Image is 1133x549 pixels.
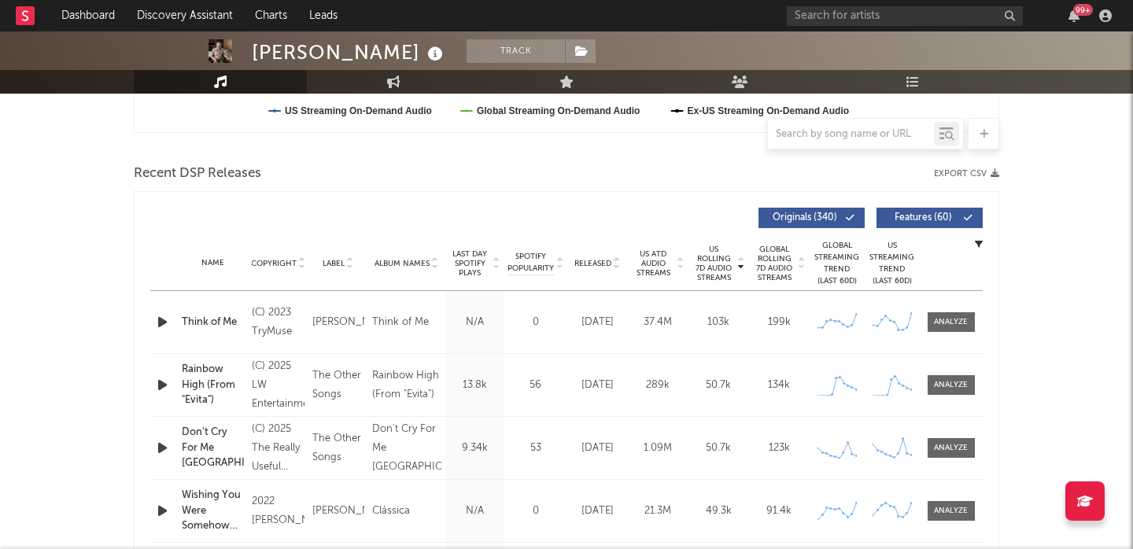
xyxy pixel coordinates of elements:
div: (C) 2025 LW Entertainment [252,357,304,414]
div: Clássica [372,502,410,521]
div: 91.4k [753,503,806,519]
div: 49.3k [692,503,745,519]
button: Track [467,39,565,63]
div: Rainbow High (From "Evita") [372,367,441,404]
input: Search for artists [787,6,1023,26]
div: Don't Cry For Me [GEOGRAPHIC_DATA] [372,420,441,477]
div: 50.7k [692,440,745,456]
div: [PERSON_NAME] [252,39,447,65]
div: 123k [753,440,806,456]
a: Think of Me [182,315,244,330]
div: 37.4M [632,315,685,330]
div: 1.09M [632,440,685,456]
span: Album Names [375,259,430,268]
div: (C) 2023 TryMuse [252,304,304,341]
div: N/A [449,503,500,519]
text: Global Streaming On-Demand Audio [477,105,640,116]
input: Search by song name or URL [768,128,934,141]
div: 103k [692,315,745,330]
div: [PERSON_NAME] [312,502,364,521]
div: Global Streaming Trend (Last 60D) [814,240,861,287]
div: 2022 [PERSON_NAME] [252,492,304,530]
div: US Streaming Trend (Last 60D) [869,240,916,287]
div: 99 + [1073,4,1093,16]
div: 0 [508,315,563,330]
div: 56 [508,378,563,393]
div: [DATE] [571,315,624,330]
a: Don't Cry For Me [GEOGRAPHIC_DATA] [182,425,244,471]
div: 0 [508,503,563,519]
button: Features(60) [877,208,983,228]
div: 21.3M [632,503,685,519]
div: [PERSON_NAME] [312,313,364,332]
div: 289k [632,378,685,393]
div: (C) 2025 The Really Useful Group Limited [252,420,304,477]
a: Rainbow High (From "Evita") [182,362,244,408]
span: Label [323,259,345,268]
div: The Other Songs [312,429,364,467]
span: US Rolling 7D Audio Streams [692,245,736,282]
span: Spotify Popularity [507,251,554,274]
div: 13.8k [449,378,500,393]
span: Copyright [251,259,297,268]
button: 99+ [1068,9,1079,22]
button: Export CSV [934,169,999,179]
div: [DATE] [571,440,624,456]
text: Ex-US Streaming On-Demand Audio [688,105,850,116]
span: Global Rolling 7D Audio Streams [753,245,796,282]
div: 9.34k [449,440,500,456]
div: 199k [753,315,806,330]
div: 50.7k [692,378,745,393]
div: Name [182,257,244,269]
span: Last Day Spotify Plays [449,249,491,278]
span: Originals ( 340 ) [769,213,841,223]
div: 53 [508,440,563,456]
span: Features ( 60 ) [887,213,959,223]
div: 134k [753,378,806,393]
div: The Other Songs [312,367,364,404]
span: Recent DSP Releases [134,164,261,183]
div: [DATE] [571,378,624,393]
span: US ATD Audio Streams [632,249,675,278]
text: US Streaming On-Demand Audio [285,105,432,116]
div: Think of Me [372,313,429,332]
div: N/A [449,315,500,330]
button: Originals(340) [758,208,865,228]
a: Wishing You Were Somehow Here Again [182,488,244,534]
div: [DATE] [571,503,624,519]
span: Released [574,259,611,268]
